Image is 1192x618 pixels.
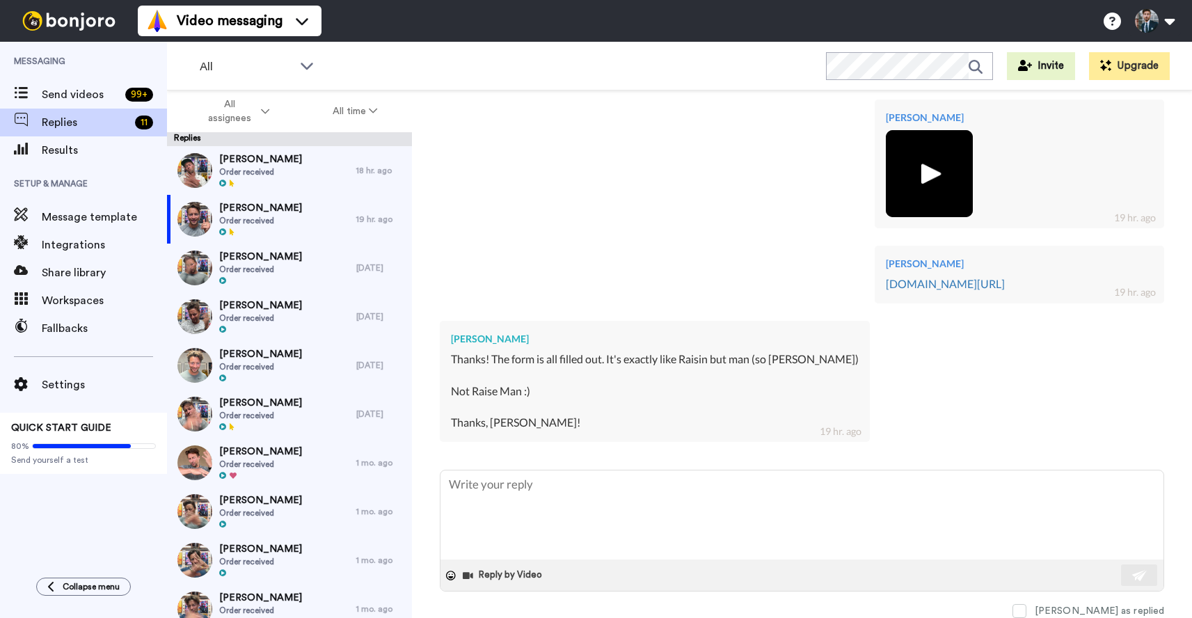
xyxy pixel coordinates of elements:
[219,542,302,556] span: [PERSON_NAME]
[1132,570,1147,581] img: send-white.svg
[219,410,302,421] span: Order received
[219,493,302,507] span: [PERSON_NAME]
[219,591,302,605] span: [PERSON_NAME]
[356,409,405,420] div: [DATE]
[356,603,405,615] div: 1 mo. ago
[356,555,405,566] div: 1 mo. ago
[202,97,258,125] span: All assignees
[125,88,153,102] div: 99 +
[1089,52,1170,80] button: Upgrade
[820,425,861,438] div: 19 hr. ago
[42,320,167,337] span: Fallbacks
[42,209,167,225] span: Message template
[167,132,412,146] div: Replies
[356,506,405,517] div: 1 mo. ago
[886,130,973,217] img: 3770189e-1524-41e9-a692-74bd837fc391-thumb.jpg
[219,152,302,166] span: [PERSON_NAME]
[167,195,412,244] a: [PERSON_NAME]Order received19 hr. ago
[167,292,412,341] a: [PERSON_NAME]Order received[DATE]
[177,299,212,334] img: 992c8bea-8183-4bcf-b726-6bbecd81cd2c-thumb.jpg
[177,11,283,31] span: Video messaging
[42,86,120,103] span: Send videos
[1114,285,1156,299] div: 19 hr. ago
[219,396,302,410] span: [PERSON_NAME]
[451,332,859,346] div: [PERSON_NAME]
[219,459,302,470] span: Order received
[219,299,302,312] span: [PERSON_NAME]
[200,58,293,75] span: All
[356,360,405,371] div: [DATE]
[42,377,167,393] span: Settings
[910,154,948,193] img: ic_play_thick.png
[63,581,120,592] span: Collapse menu
[356,214,405,225] div: 19 hr. ago
[356,457,405,468] div: 1 mo. ago
[177,445,212,480] img: 218a1924-101b-4de9-9b9e-bc29af1ee245-thumb.jpg
[17,11,121,31] img: bj-logo-header-white.svg
[177,397,212,431] img: b76c621f-87d4-473c-8975-82afd7925e75-thumb.jpg
[356,165,405,176] div: 18 hr. ago
[886,257,1153,271] div: [PERSON_NAME]
[219,361,302,372] span: Order received
[1035,604,1164,618] div: [PERSON_NAME] as replied
[135,116,153,129] div: 11
[167,390,412,438] a: [PERSON_NAME]Order received[DATE]
[177,251,212,285] img: 6a9a39c9-6f46-4780-adc5-3521233e3964-thumb.jpg
[167,438,412,487] a: [PERSON_NAME]Order received1 mo. ago
[42,264,167,281] span: Share library
[219,312,302,324] span: Order received
[170,92,301,131] button: All assignees
[451,351,859,431] div: Thanks! The form is all filled out. It's exactly like Raisin but man (so [PERSON_NAME]) Not Raise...
[1114,211,1156,225] div: 19 hr. ago
[886,111,1153,125] div: [PERSON_NAME]
[219,201,302,215] span: [PERSON_NAME]
[177,153,212,188] img: aa67fb25-43fa-44b0-a93d-6fdb29e709bf-thumb.jpg
[219,445,302,459] span: [PERSON_NAME]
[177,494,212,529] img: 5302d061-3f88-479d-87b7-4c17a7afdfb6-thumb.jpg
[42,114,129,131] span: Replies
[219,264,302,275] span: Order received
[1007,52,1075,80] button: Invite
[42,292,167,309] span: Workspaces
[11,423,111,433] span: QUICK START GUIDE
[167,536,412,585] a: [PERSON_NAME]Order received1 mo. ago
[461,565,546,586] button: Reply by Video
[219,215,302,226] span: Order received
[11,454,156,466] span: Send yourself a test
[177,348,212,383] img: 92b98b00-f0ad-4bf2-a318-601756449361-thumb.jpg
[301,99,410,124] button: All time
[219,605,302,616] span: Order received
[167,341,412,390] a: [PERSON_NAME]Order received[DATE]
[177,202,212,237] img: da507f34-1e36-4a45-afc3-27b7e9a06fb2-thumb.jpg
[42,237,167,253] span: Integrations
[167,487,412,536] a: [PERSON_NAME]Order received1 mo. ago
[219,556,302,567] span: Order received
[167,146,412,195] a: [PERSON_NAME]Order received18 hr. ago
[219,347,302,361] span: [PERSON_NAME]
[219,250,302,264] span: [PERSON_NAME]
[177,543,212,578] img: c22699c1-2a84-4c5c-bf40-85c76bf06243-thumb.jpg
[886,277,1005,290] a: [DOMAIN_NAME][URL]
[146,10,168,32] img: vm-color.svg
[219,166,302,177] span: Order received
[42,142,167,159] span: Results
[356,262,405,274] div: [DATE]
[356,311,405,322] div: [DATE]
[167,244,412,292] a: [PERSON_NAME]Order received[DATE]
[219,507,302,518] span: Order received
[36,578,131,596] button: Collapse menu
[11,441,29,452] span: 80%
